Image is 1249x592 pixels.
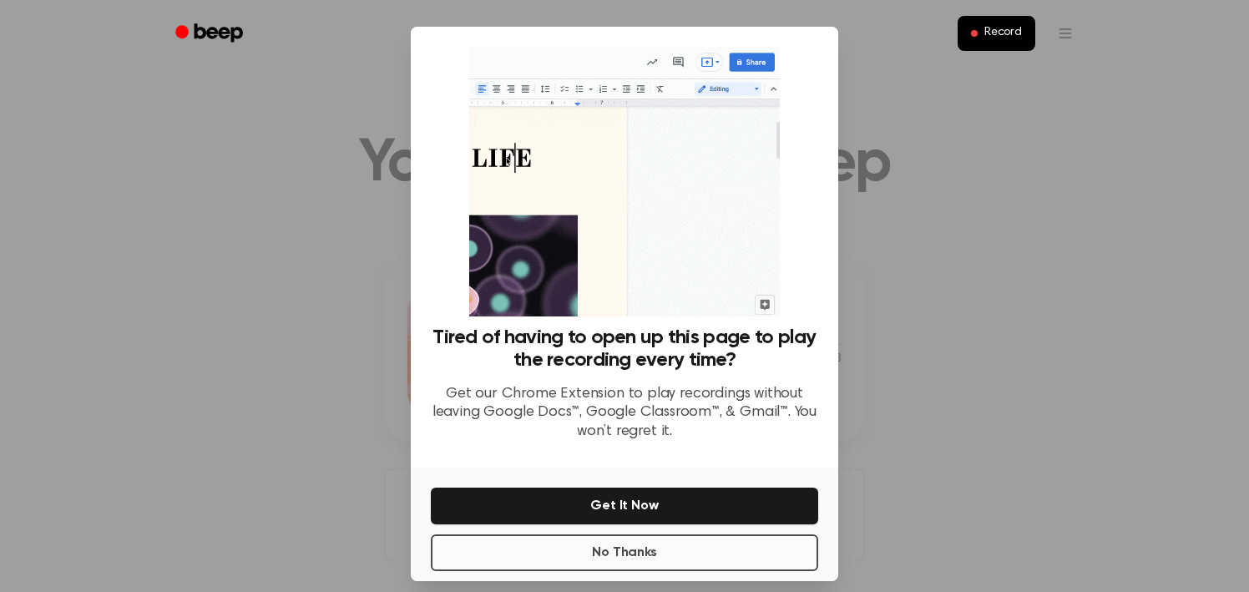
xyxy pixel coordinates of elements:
button: Record [958,16,1035,51]
a: Beep [164,18,258,50]
h3: Tired of having to open up this page to play the recording every time? [431,326,818,372]
button: Open menu [1045,13,1085,53]
img: Beep extension in action [469,47,779,316]
button: No Thanks [431,534,818,571]
span: Record [984,26,1022,41]
p: Get our Chrome Extension to play recordings without leaving Google Docs™, Google Classroom™, & Gm... [431,385,818,442]
button: Get It Now [431,488,818,524]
